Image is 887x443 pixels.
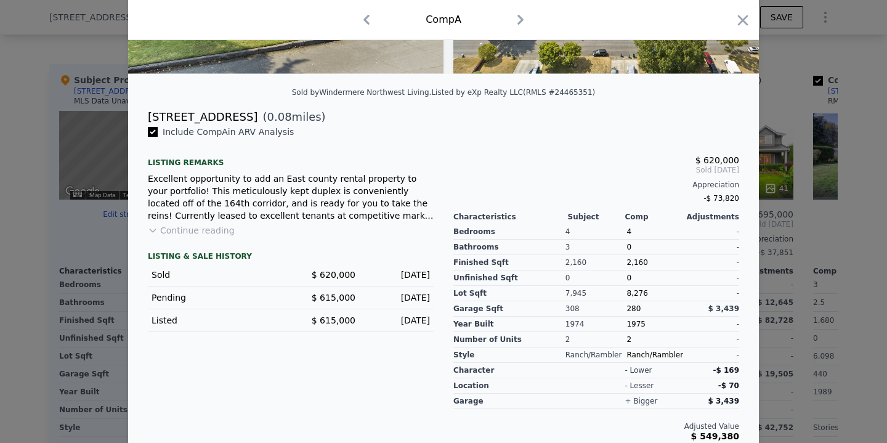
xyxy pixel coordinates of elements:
[565,332,627,347] div: 2
[683,347,739,363] div: -
[626,347,683,363] div: Ranch/Rambler
[453,165,739,175] span: Sold [DATE]
[453,212,568,222] div: Characteristics
[565,270,627,286] div: 0
[453,363,568,378] div: character
[565,255,627,270] div: 2,160
[152,291,281,304] div: Pending
[683,317,739,332] div: -
[708,304,739,313] span: $ 3,439
[267,110,292,123] span: 0.08
[365,314,430,327] div: [DATE]
[148,173,434,222] div: Excellent opportunity to add an East county rental property to your portfolio! This meticulously ...
[257,108,325,126] span: ( miles)
[625,365,652,375] div: - lower
[453,317,565,332] div: Year Built
[152,314,281,327] div: Listed
[365,291,430,304] div: [DATE]
[695,155,739,165] span: $ 620,000
[565,240,627,255] div: 3
[683,286,739,301] div: -
[626,227,631,236] span: 4
[426,12,461,27] div: Comp A
[148,224,235,237] button: Continue reading
[453,180,739,190] div: Appreciation
[683,240,739,255] div: -
[453,286,565,301] div: Lot Sqft
[626,274,631,282] span: 0
[713,366,739,375] span: -$ 169
[312,270,355,280] span: $ 620,000
[453,378,568,394] div: location
[682,212,739,222] div: Adjustments
[453,394,568,409] div: garage
[312,293,355,303] span: $ 615,000
[718,381,739,390] span: -$ 70
[158,127,299,137] span: Include Comp A in ARV Analysis
[683,224,739,240] div: -
[453,332,565,347] div: Number of Units
[565,301,627,317] div: 308
[365,269,430,281] div: [DATE]
[565,347,627,363] div: Ranch/Rambler
[453,270,565,286] div: Unfinished Sqft
[683,332,739,347] div: -
[453,347,565,363] div: Style
[565,317,627,332] div: 1974
[626,258,647,267] span: 2,160
[312,315,355,325] span: $ 615,000
[152,269,281,281] div: Sold
[625,381,654,391] div: - lesser
[626,304,641,313] span: 280
[626,240,683,255] div: 0
[148,148,434,168] div: Listing remarks
[453,301,565,317] div: Garage Sqft
[626,332,683,347] div: 2
[292,88,432,97] div: Sold by Windermere Northwest Living .
[568,212,625,222] div: Subject
[683,270,739,286] div: -
[565,286,627,301] div: 7,945
[625,212,682,222] div: Comp
[565,224,627,240] div: 4
[453,240,565,255] div: Bathrooms
[683,255,739,270] div: -
[148,108,257,126] div: [STREET_ADDRESS]
[691,431,739,441] span: $ 549,380
[148,251,434,264] div: LISTING & SALE HISTORY
[453,421,739,431] div: Adjusted Value
[453,224,565,240] div: Bedrooms
[626,289,647,298] span: 8,276
[625,396,657,406] div: + bigger
[703,194,739,203] span: -$ 73,820
[708,397,739,405] span: $ 3,439
[431,88,595,97] div: Listed by eXp Realty LLC (RMLS #24465351)
[453,255,565,270] div: Finished Sqft
[626,317,683,332] div: 1975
